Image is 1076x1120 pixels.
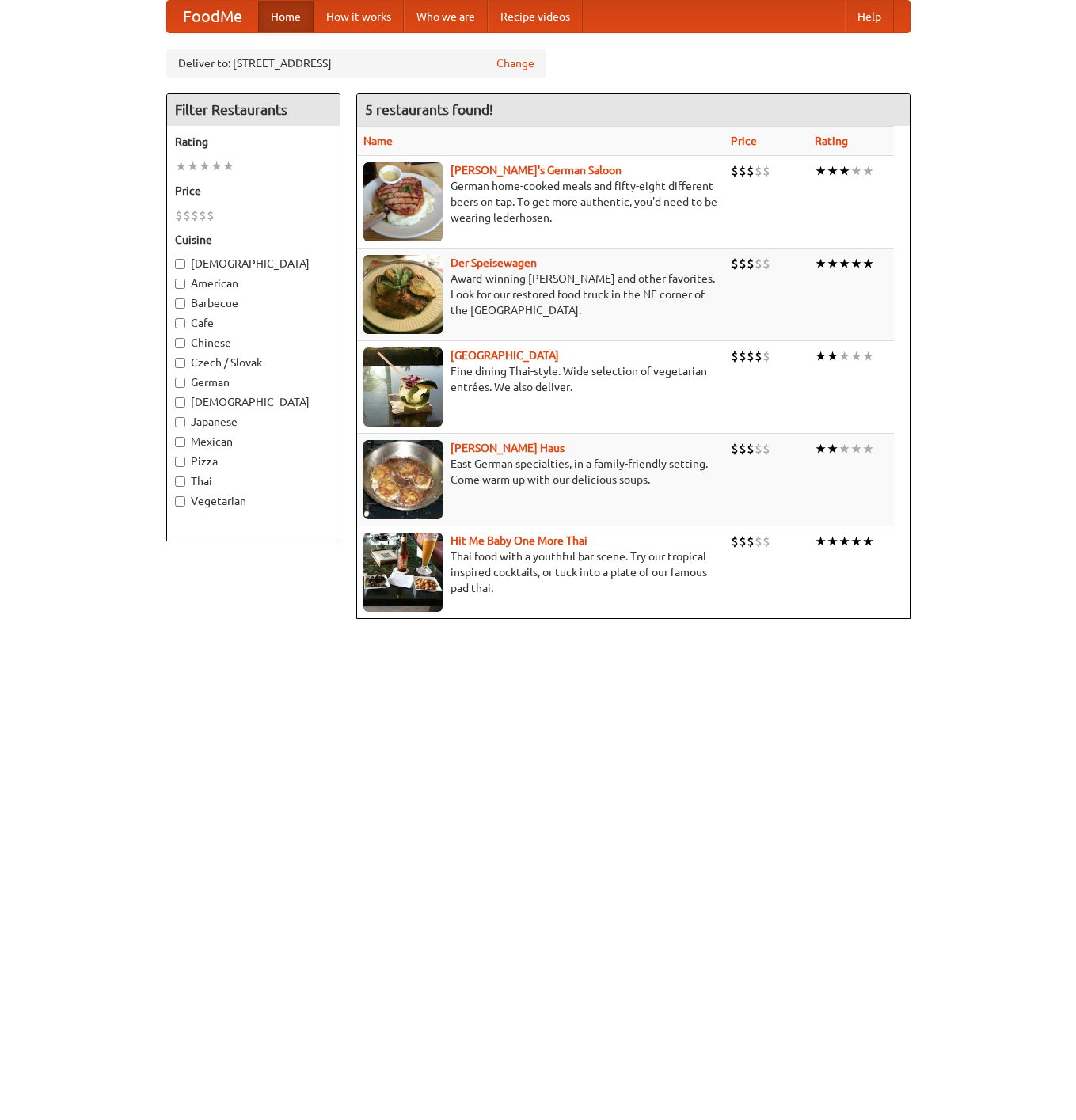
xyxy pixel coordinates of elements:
a: Der Speisewagen [451,256,537,269]
li: $ [739,440,747,457]
h4: Filter Restaurants [167,94,340,126]
b: [GEOGRAPHIC_DATA] [451,349,559,362]
h5: Cuisine [175,232,332,248]
li: $ [739,347,747,365]
img: babythai.jpg [363,533,443,612]
label: [DEMOGRAPHIC_DATA] [175,394,332,410]
li: ★ [850,347,862,365]
input: Vegetarian [175,496,185,507]
li: ★ [838,347,850,365]
li: $ [191,207,199,224]
input: Czech / Slovak [175,358,185,368]
a: Home [258,1,314,32]
label: Czech / Slovak [175,355,332,370]
li: ★ [862,440,874,457]
a: Name [363,135,393,147]
input: Pizza [175,457,185,467]
li: $ [207,207,215,224]
li: ★ [862,347,874,365]
label: Japanese [175,414,332,430]
li: ★ [175,158,187,175]
p: Fine dining Thai-style. Wide selection of vegetarian entrées. We also deliver. [363,363,718,395]
li: ★ [838,255,850,272]
label: Chinese [175,335,332,351]
a: Rating [815,135,848,147]
label: Thai [175,473,332,489]
li: $ [762,162,770,180]
label: [DEMOGRAPHIC_DATA] [175,256,332,271]
img: satay.jpg [363,347,443,427]
label: Cafe [175,315,332,331]
li: $ [755,347,762,365]
a: Help [845,1,894,32]
li: ★ [862,533,874,550]
input: [DEMOGRAPHIC_DATA] [175,259,185,269]
li: ★ [850,533,862,550]
a: [PERSON_NAME]'s German Saloon [451,164,622,177]
label: Vegetarian [175,493,332,509]
p: German home-cooked meals and fifty-eight different beers on tap. To get more authentic, you'd nee... [363,178,718,226]
a: Who we are [404,1,488,32]
li: ★ [815,440,827,457]
a: How it works [314,1,404,32]
li: $ [731,533,739,550]
a: FoodMe [167,1,258,32]
li: $ [175,207,183,224]
li: ★ [827,347,838,365]
li: $ [731,440,739,457]
li: ★ [199,158,211,175]
input: Cafe [175,318,185,328]
div: Deliver to: [STREET_ADDRESS] [166,49,546,78]
input: Mexican [175,437,185,447]
li: ★ [827,440,838,457]
li: $ [747,255,755,272]
p: East German specialties, in a family-friendly setting. Come warm up with our delicious soups. [363,456,718,488]
li: $ [731,347,739,365]
li: $ [739,255,747,272]
li: ★ [862,255,874,272]
input: Chinese [175,338,185,348]
li: ★ [850,255,862,272]
li: ★ [815,347,827,365]
label: Pizza [175,454,332,469]
li: $ [747,533,755,550]
li: ★ [222,158,234,175]
li: ★ [827,255,838,272]
input: Barbecue [175,298,185,309]
li: $ [747,440,755,457]
img: speisewagen.jpg [363,255,443,334]
li: ★ [862,162,874,180]
h5: Price [175,183,332,199]
input: Japanese [175,417,185,427]
a: Hit Me Baby One More Thai [451,534,587,547]
li: $ [199,207,207,224]
li: $ [747,347,755,365]
li: $ [762,440,770,457]
label: American [175,275,332,291]
label: Barbecue [175,295,332,311]
p: Thai food with a youthful bar scene. Try our tropical inspired cocktails, or tuck into a plate of... [363,549,718,596]
li: $ [762,533,770,550]
a: [PERSON_NAME] Haus [451,442,565,454]
li: $ [755,440,762,457]
input: German [175,378,185,388]
li: ★ [838,162,850,180]
li: $ [747,162,755,180]
li: ★ [211,158,222,175]
a: Recipe videos [488,1,583,32]
a: Change [496,55,534,71]
li: $ [739,533,747,550]
input: Thai [175,476,185,487]
li: ★ [827,533,838,550]
li: ★ [850,440,862,457]
input: American [175,279,185,289]
ng-pluralize: 5 restaurants found! [365,102,493,117]
li: $ [762,347,770,365]
li: ★ [827,162,838,180]
img: kohlhaus.jpg [363,440,443,519]
li: $ [755,533,762,550]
